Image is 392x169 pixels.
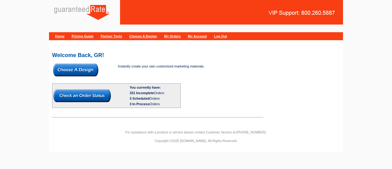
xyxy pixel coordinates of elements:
[164,34,181,38] a: My Orders
[101,34,122,38] a: Partner Tools
[49,129,343,135] p: For assistance with a product or service please contact Customer Service at [PHONE_NUMBER].
[52,52,340,58] h2: Welcome Back, GR!
[129,34,157,38] a: Choose A Design
[214,34,227,38] a: Log Out
[55,34,65,38] a: Home
[130,102,149,106] span: 3 In Process
[130,91,154,95] span: 331 Incomplete
[53,63,98,76] img: button-choose-design.gif
[72,34,94,38] a: Pricing Guide
[53,89,111,102] img: button-check-order-status.gif
[49,138,343,144] p: Copyright ©2025 [DOMAIN_NAME]. All Rights Reserved.
[130,97,149,100] span: 3 Scheduled
[118,64,205,68] span: Instantly create your own customized marketing materials.
[130,86,161,89] b: You currently have:
[188,34,207,38] a: My Account
[130,90,179,107] div: Orders Orders Orders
